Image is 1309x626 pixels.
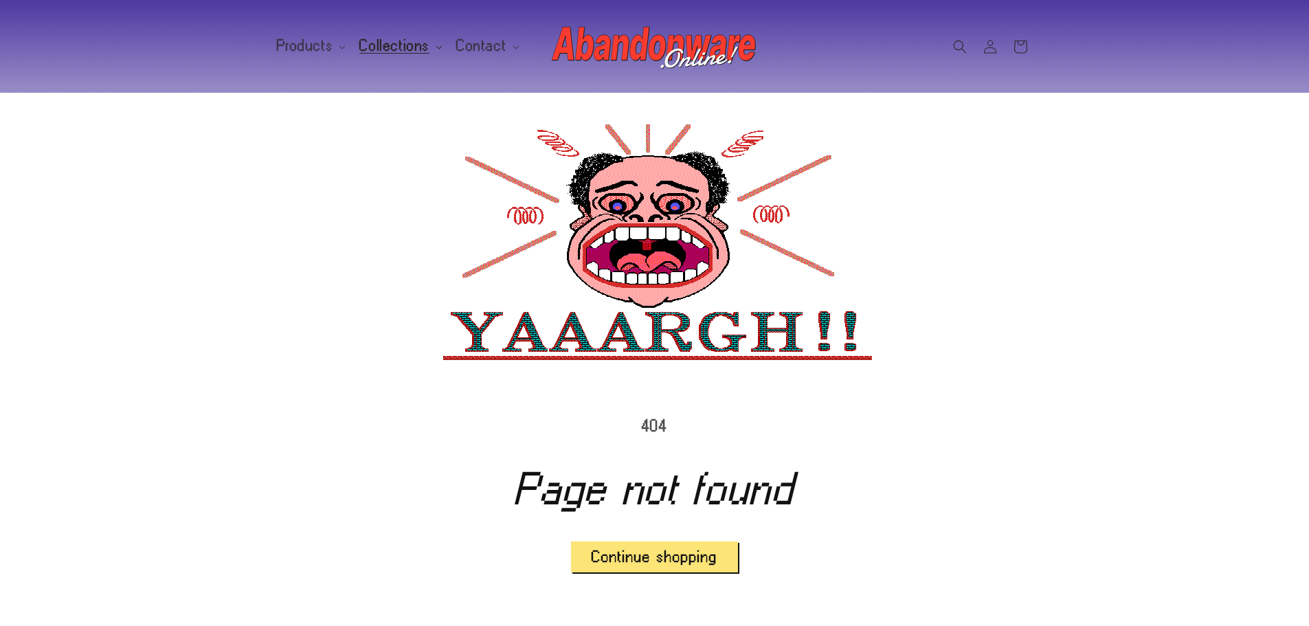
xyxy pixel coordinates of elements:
[277,416,1033,436] p: 404
[269,32,352,60] summary: Products
[552,19,758,74] img: Abandonware
[359,40,429,52] span: Collections
[351,32,448,60] summary: Collections
[277,470,1033,507] h1: Page not found
[435,122,875,364] img: scream.gif
[546,14,763,79] a: Abandonware
[571,541,738,572] a: Continue shopping
[945,32,975,62] summary: Search
[277,40,333,52] span: Products
[456,40,506,52] span: Contact
[448,32,525,60] summary: Contact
